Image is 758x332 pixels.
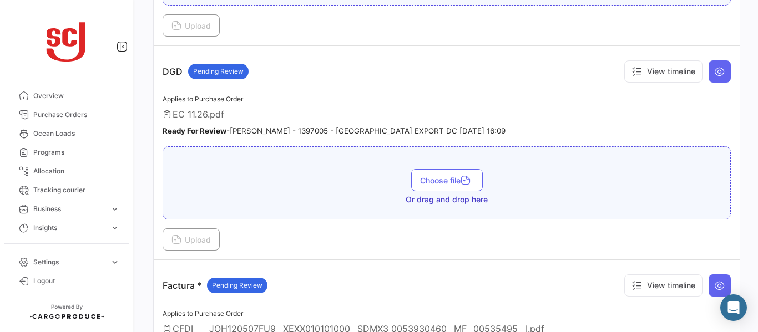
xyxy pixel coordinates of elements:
span: EC 11.26.pdf [173,109,224,120]
span: Choose file [420,176,474,185]
button: View timeline [624,274,703,297]
span: Insights [33,223,105,233]
a: Allocation [9,162,124,181]
button: Upload [163,14,220,37]
button: Upload [163,228,220,251]
a: Carbon Footprint [9,237,124,256]
a: Programs [9,143,124,162]
span: Ocean Loads [33,129,120,139]
a: Purchase Orders [9,105,124,124]
p: DGD [163,64,249,79]
span: Pending Review [193,67,244,76]
button: View timeline [624,60,703,83]
p: Factura * [163,278,267,293]
span: expand_more [110,257,120,267]
span: Allocation [33,166,120,176]
span: Or drag and drop here [406,194,488,205]
span: Logout [33,276,120,286]
span: expand_more [110,204,120,214]
span: Applies to Purchase Order [163,309,243,318]
span: Business [33,204,105,214]
span: Overview [33,91,120,101]
button: Choose file [411,169,483,191]
span: Upload [171,235,211,244]
a: Ocean Loads [9,124,124,143]
span: Tracking courier [33,185,120,195]
a: Overview [9,86,124,105]
div: Abrir Intercom Messenger [720,294,747,321]
b: Ready For Review [163,126,226,135]
span: Settings [33,257,105,267]
img: scj_logo1.svg [39,13,94,69]
span: Applies to Purchase Order [163,95,243,103]
span: Pending Review [212,280,262,290]
span: Upload [171,21,211,30]
span: Purchase Orders [33,110,120,120]
a: Tracking courier [9,181,124,200]
small: - [PERSON_NAME] - 1397005 - [GEOGRAPHIC_DATA] EXPORT DC [DATE] 16:09 [163,126,506,135]
span: Programs [33,147,120,157]
span: expand_more [110,223,120,233]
